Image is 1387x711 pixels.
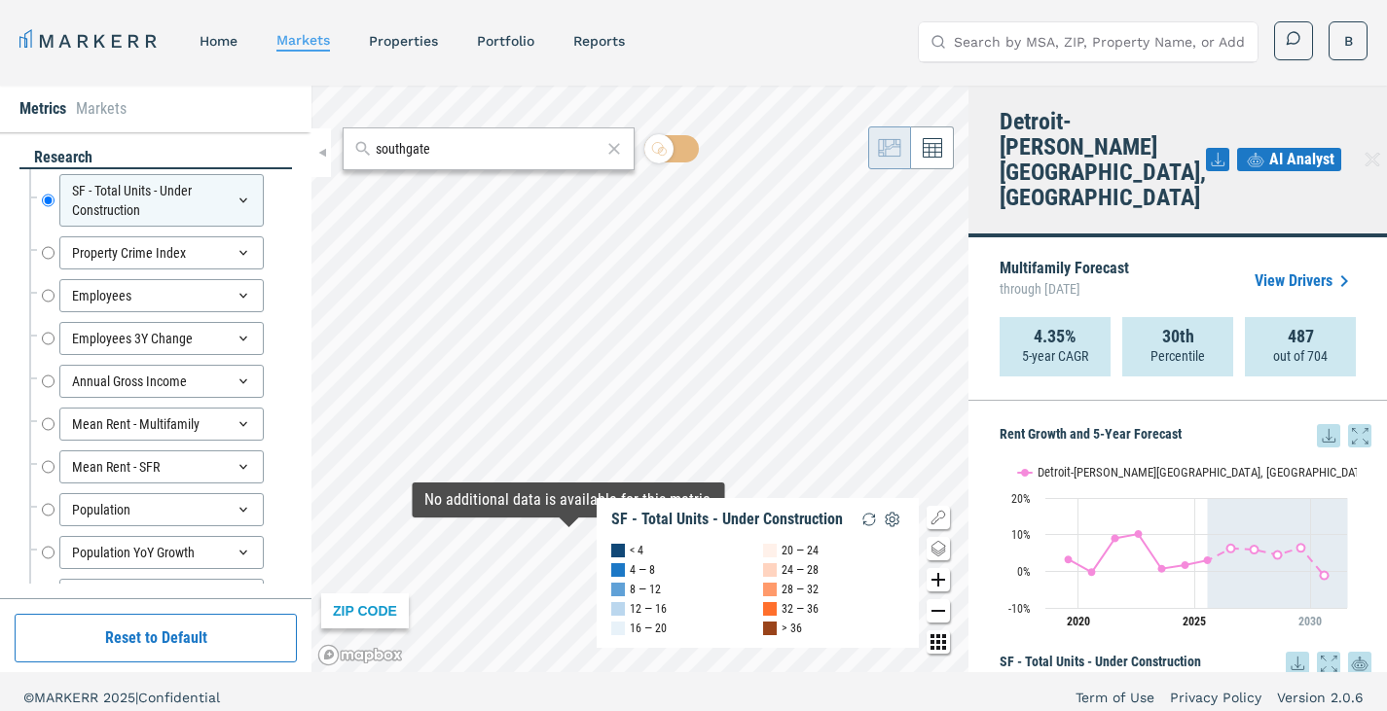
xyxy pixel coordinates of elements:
[1150,346,1205,366] p: Percentile
[927,599,950,622] button: Zoom out map button
[477,33,534,49] a: Portfolio
[927,568,950,591] button: Zoom in map button
[103,690,138,705] span: 2025 |
[1000,261,1129,302] p: Multifamily Forecast
[19,27,161,54] a: MARKERR
[1008,602,1031,616] text: -10%
[138,690,220,705] span: Confidential
[59,408,264,441] div: Mean Rent - Multifamily
[321,593,409,628] div: ZIP CODE
[59,322,264,355] div: Employees 3Y Change
[1065,555,1073,563] path: Monday, 29 Jul, 20:00, 3.21. Detroit-Warren-Dearborn, MI.
[630,599,667,619] div: 12 — 16
[1227,545,1235,552] path: Wednesday, 29 Jul, 20:00, 6.26. Detroit-Warren-Dearborn, MI.
[311,86,968,672] canvas: Map
[59,536,264,569] div: Population YoY Growth
[1017,565,1031,579] text: 0%
[1344,31,1353,51] span: B
[424,490,713,510] div: Map Tooltip Content
[881,508,904,531] img: Settings
[630,580,661,599] div: 8 — 12
[630,560,655,580] div: 4 — 8
[927,506,950,529] button: Show/Hide Legend Map Button
[1255,269,1356,293] a: View Drivers
[1000,652,1371,675] h5: SF - Total Units - Under Construction
[1000,447,1357,642] svg: Interactive chart
[1170,688,1261,707] a: Privacy Policy
[1162,327,1194,346] strong: 30th
[1000,424,1371,447] h5: Rent Growth and 5-Year Forecast
[15,614,297,662] button: Reset to Default
[1277,688,1364,707] a: Version 2.0.6
[1067,615,1090,628] tspan: 2020
[1329,21,1368,60] button: B
[573,33,625,49] a: reports
[1034,327,1077,346] strong: 4.35%
[782,560,819,580] div: 24 — 28
[1011,492,1031,506] text: 20%
[1237,148,1341,171] button: AI Analyst
[317,644,403,666] a: Mapbox logo
[369,33,438,49] a: properties
[1251,546,1259,553] path: Thursday, 29 Jul, 20:00, 5.92. Detroit-Warren-Dearborn, MI.
[782,619,802,638] div: > 36
[954,22,1246,61] input: Search by MSA, ZIP, Property Name, or Address
[59,365,264,398] div: Annual Gross Income
[927,630,950,654] button: Other options map button
[1112,534,1119,542] path: Thursday, 29 Jul, 20:00, 9. Detroit-Warren-Dearborn, MI.
[1269,148,1334,171] span: AI Analyst
[59,236,264,269] div: Property Crime Index
[1158,564,1166,572] path: Saturday, 29 Jul, 20:00, 0.7. Detroit-Warren-Dearborn, MI.
[376,139,602,160] input: Search by MSA or ZIP Code
[59,493,264,526] div: Population
[1274,551,1282,558] path: Saturday, 29 Jul, 20:00, 4.49. Detroit-Warren-Dearborn, MI.
[19,97,66,121] li: Metrics
[1000,276,1129,302] span: through [DATE]
[1298,615,1322,628] tspan: 2030
[1011,528,1031,542] text: 10%
[858,508,881,531] img: Reload Legend
[1018,465,1174,480] button: Show Detroit-Warren-Dearborn, MI
[23,690,34,705] span: ©
[276,32,330,48] a: markets
[1204,556,1212,564] path: Tuesday, 29 Jul, 20:00, 3.01. Detroit-Warren-Dearborn, MI.
[1297,544,1305,551] path: Sunday, 29 Jul, 20:00, 6.41. Detroit-Warren-Dearborn, MI.
[1088,568,1096,576] path: Wednesday, 29 Jul, 20:00, -0.27. Detroit-Warren-Dearborn, MI.
[59,450,264,483] div: Mean Rent - SFR
[1038,465,1370,480] text: Detroit-[PERSON_NAME][GEOGRAPHIC_DATA], [GEOGRAPHIC_DATA]
[782,580,819,599] div: 28 — 32
[927,537,950,560] button: Change style map button
[782,541,819,560] div: 20 — 24
[34,690,103,705] span: MARKERR
[611,510,843,529] div: SF - Total Units - Under Construction
[1135,530,1143,538] path: Friday, 29 Jul, 20:00, 10.15. Detroit-Warren-Dearborn, MI.
[200,33,237,49] a: home
[1000,109,1206,210] h4: Detroit-[PERSON_NAME][GEOGRAPHIC_DATA], [GEOGRAPHIC_DATA]
[59,279,264,312] div: Employees
[1183,615,1206,628] tspan: 2025
[1321,571,1329,579] path: Monday, 29 Jul, 20:00, -1.12. Detroit-Warren-Dearborn, MI.
[19,147,292,169] div: research
[1273,346,1328,366] p: out of 704
[1182,561,1189,569] path: Monday, 29 Jul, 20:00, 1.68. Detroit-Warren-Dearborn, MI.
[59,579,264,612] div: Population Change
[76,97,127,121] li: Markets
[630,619,667,638] div: 16 — 20
[1288,327,1314,346] strong: 487
[1076,688,1154,707] a: Term of Use
[1000,447,1371,642] div: Rent Growth and 5-Year Forecast. Highcharts interactive chart.
[59,174,264,227] div: SF - Total Units - Under Construction
[630,541,643,560] div: < 4
[782,599,819,619] div: 32 — 36
[1022,346,1088,366] p: 5-year CAGR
